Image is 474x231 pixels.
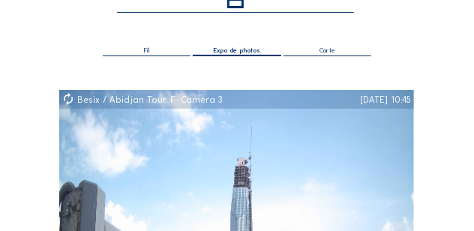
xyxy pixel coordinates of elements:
div: Camera 3 [181,95,223,104]
div: Besix / Abidjan Tour F [77,95,181,104]
span: Carte [319,46,335,53]
span: Expo de photos [213,46,260,53]
div: [DATE] 10:45 [361,95,412,104]
span: Fil [144,46,149,53]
